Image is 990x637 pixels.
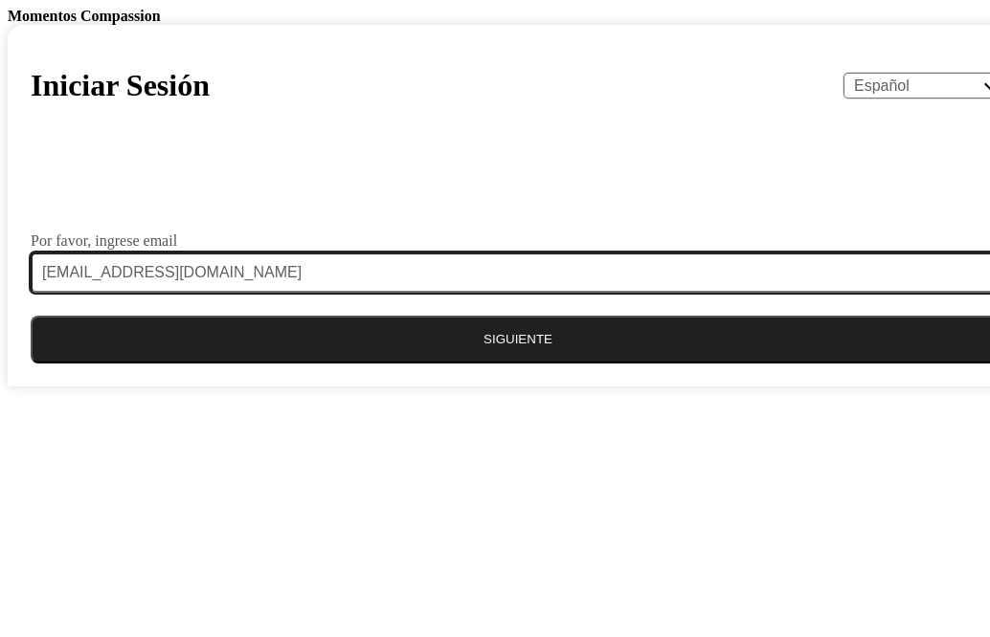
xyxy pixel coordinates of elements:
[8,8,161,24] b: Momentos Compassion
[31,68,210,103] h1: Iniciar Sesión
[31,233,177,249] label: Por favor, ingrese email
